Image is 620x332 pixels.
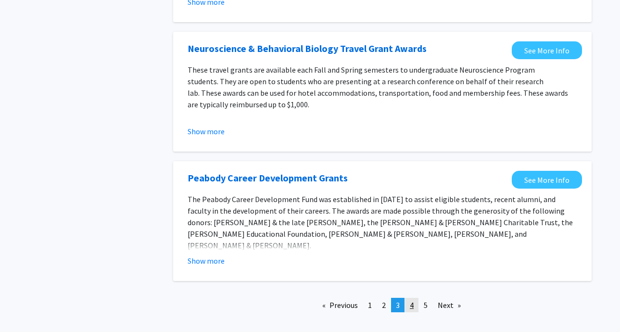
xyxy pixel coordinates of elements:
[433,298,466,312] a: Next page
[7,289,41,325] iframe: Chat
[424,300,428,310] span: 5
[396,300,400,310] span: 3
[368,300,372,310] span: 1
[512,171,582,189] a: Opens in a new tab
[410,300,414,310] span: 4
[188,193,577,251] p: The Peabody Career Development Fund was established in [DATE] to assist eligible students, recent...
[188,255,225,267] button: Show more
[382,300,386,310] span: 2
[188,64,577,110] p: These travel grants are available each Fall and Spring semesters to undergraduate Neuroscience Pr...
[317,298,363,312] a: Previous page
[512,41,582,59] a: Opens in a new tab
[188,126,225,137] button: Show more
[188,171,348,185] a: Opens in a new tab
[188,41,427,56] a: Opens in a new tab
[173,298,592,312] ul: Pagination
